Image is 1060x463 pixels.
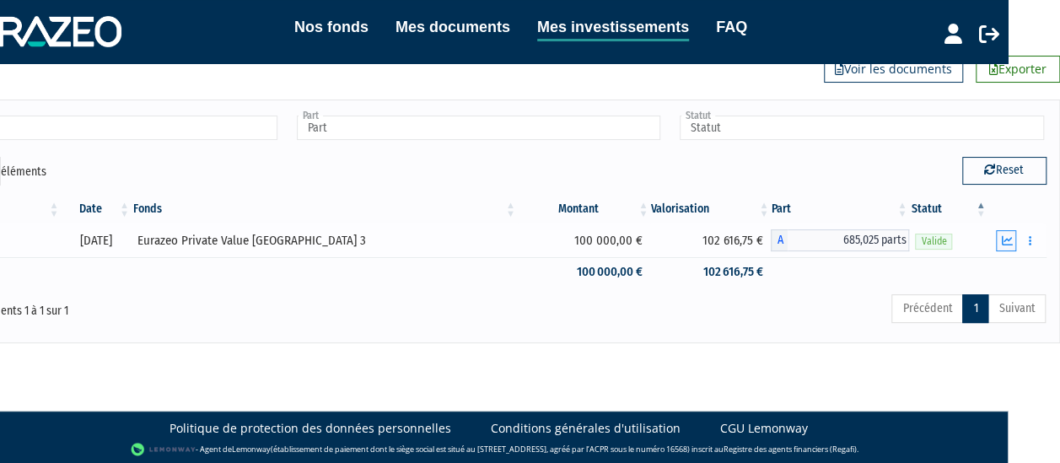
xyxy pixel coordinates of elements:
[395,15,510,39] a: Mes documents
[909,195,987,223] th: Statut : activer pour trier la colonne par ordre d&eacute;croissant
[232,443,271,454] a: Lemonway
[771,195,909,223] th: Part: activer pour trier la colonne par ordre croissant
[650,223,771,257] td: 102 616,75 €
[771,229,909,251] div: A - Eurazeo Private Value Europe 3
[915,234,952,250] span: Valide
[771,229,788,251] span: A
[294,15,369,39] a: Nos fonds
[650,257,771,287] td: 102 616,75 €
[132,195,518,223] th: Fonds: activer pour trier la colonne par ordre croissant
[137,232,512,250] div: Eurazeo Private Value [GEOGRAPHIC_DATA] 3
[962,157,1047,184] button: Reset
[976,56,1060,83] a: Exporter
[518,257,650,287] td: 100 000,00 €
[518,195,650,223] th: Montant: activer pour trier la colonne par ordre croissant
[716,15,747,39] a: FAQ
[987,294,1046,323] a: Suivant
[724,443,857,454] a: Registre des agents financiers (Regafi)
[720,420,808,437] a: CGU Lemonway
[788,229,909,251] span: 685,025 parts
[891,294,963,323] a: Précédent
[537,15,689,41] a: Mes investissements
[518,223,650,257] td: 100 000,00 €
[67,232,126,250] div: [DATE]
[491,420,681,437] a: Conditions générales d'utilisation
[61,195,132,223] th: Date: activer pour trier la colonne par ordre croissant
[962,294,988,323] a: 1
[131,441,196,458] img: logo-lemonway.png
[169,420,451,437] a: Politique de protection des données personnelles
[650,195,771,223] th: Valorisation: activer pour trier la colonne par ordre croissant
[824,56,963,83] a: Voir les documents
